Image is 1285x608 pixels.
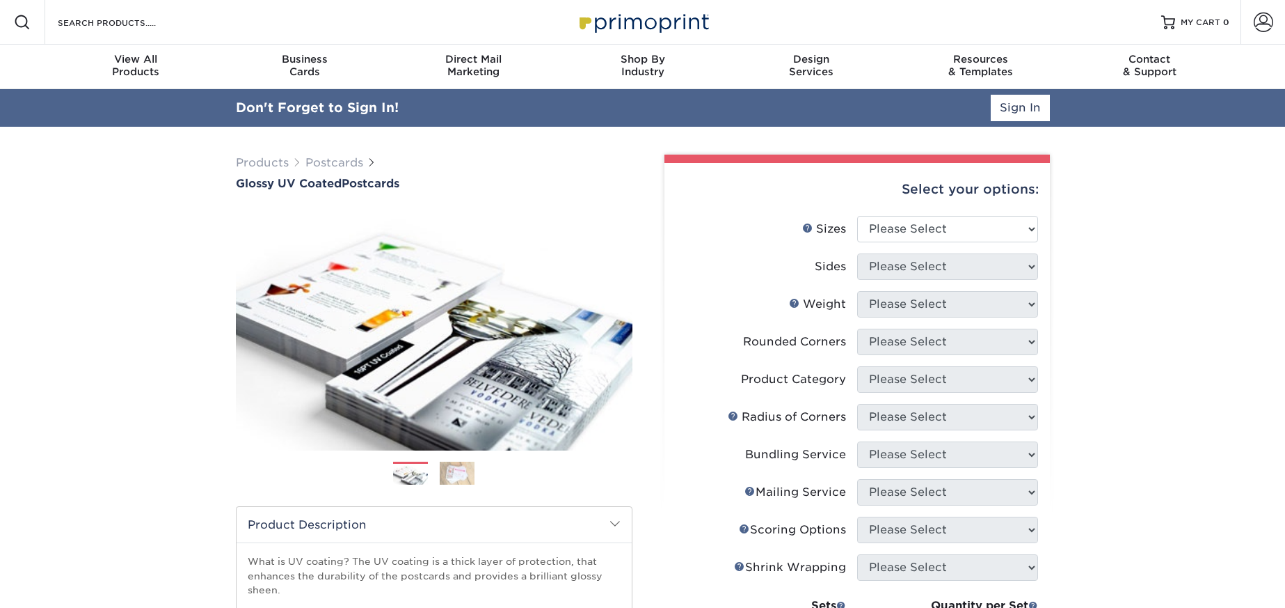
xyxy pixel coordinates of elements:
[389,53,558,78] div: Marketing
[1223,17,1229,27] span: 0
[236,177,632,190] a: Glossy UV CoatedPostcards
[1181,17,1220,29] span: MY CART
[236,192,632,466] img: Glossy UV Coated 01
[727,53,896,78] div: Services
[393,462,428,487] img: Postcards 01
[896,53,1065,65] span: Resources
[728,409,846,426] div: Radius of Corners
[558,45,727,89] a: Shop ByIndustry
[51,53,221,65] span: View All
[1065,53,1234,65] span: Contact
[236,98,399,118] div: Don't Forget to Sign In!
[236,156,289,169] a: Products
[743,334,846,350] div: Rounded Corners
[745,446,846,463] div: Bundling Service
[51,45,221,89] a: View AllProducts
[741,371,846,388] div: Product Category
[727,53,896,65] span: Design
[727,45,896,89] a: DesignServices
[815,258,846,275] div: Sides
[789,296,846,313] div: Weight
[389,53,558,65] span: Direct Mail
[389,45,558,89] a: Direct MailMarketing
[237,507,632,543] h2: Product Description
[51,53,221,78] div: Products
[220,53,389,65] span: Business
[558,53,727,78] div: Industry
[744,484,846,501] div: Mailing Service
[220,53,389,78] div: Cards
[1065,53,1234,78] div: & Support
[236,177,342,190] span: Glossy UV Coated
[1065,45,1234,89] a: Contact& Support
[220,45,389,89] a: BusinessCards
[676,163,1039,216] div: Select your options:
[305,156,363,169] a: Postcards
[236,177,632,190] h1: Postcards
[734,559,846,576] div: Shrink Wrapping
[896,45,1065,89] a: Resources& Templates
[558,53,727,65] span: Shop By
[56,14,192,31] input: SEARCH PRODUCTS.....
[802,221,846,237] div: Sizes
[991,95,1050,121] a: Sign In
[739,522,846,538] div: Scoring Options
[896,53,1065,78] div: & Templates
[440,461,474,485] img: Postcards 02
[573,7,712,37] img: Primoprint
